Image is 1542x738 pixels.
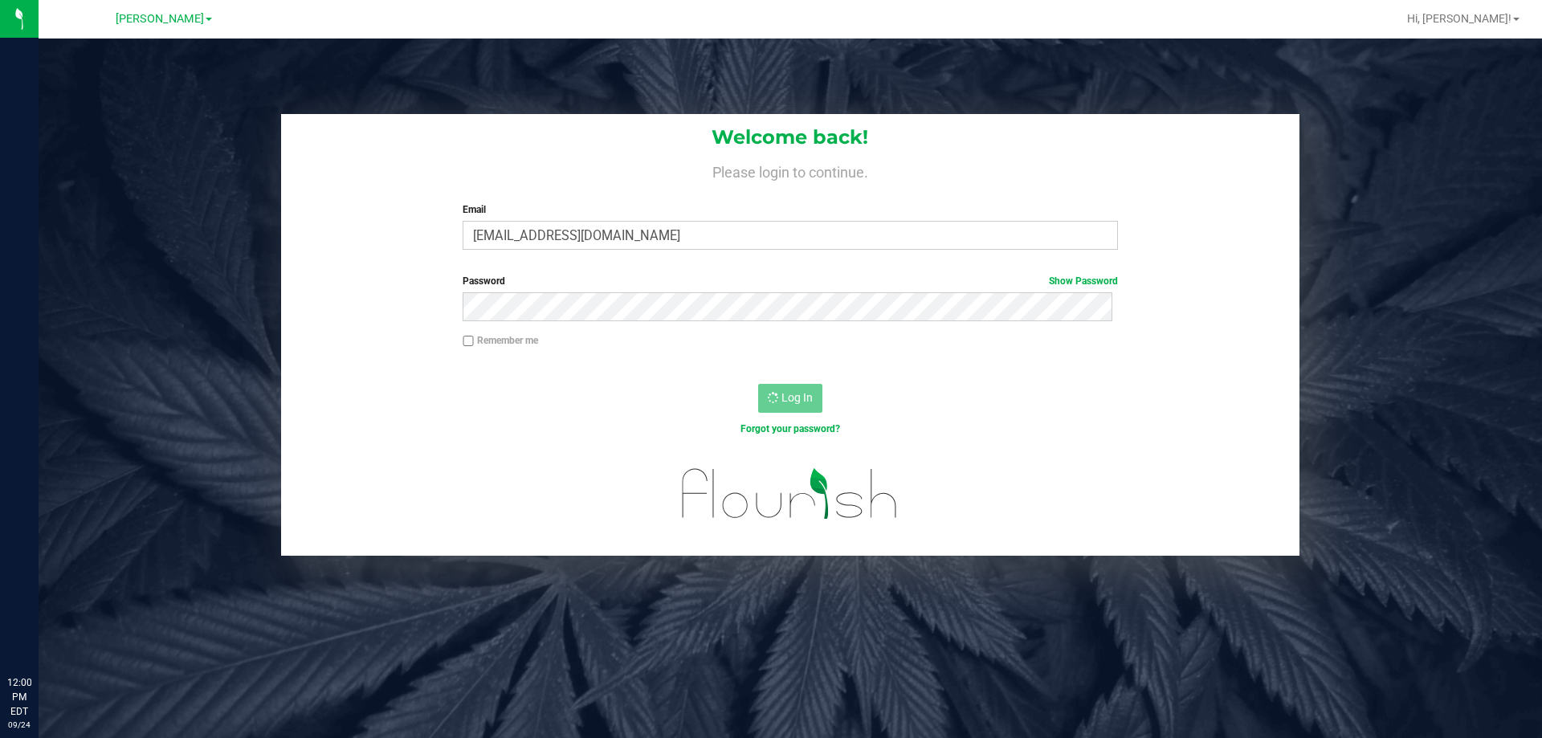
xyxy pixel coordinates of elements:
[781,391,813,404] span: Log In
[281,161,1299,180] h4: Please login to continue.
[758,384,822,413] button: Log In
[463,202,1117,217] label: Email
[281,127,1299,148] h1: Welcome back!
[7,675,31,719] p: 12:00 PM EDT
[1407,12,1511,25] span: Hi, [PERSON_NAME]!
[463,336,474,347] input: Remember me
[663,453,917,535] img: flourish_logo.svg
[116,12,204,26] span: [PERSON_NAME]
[463,333,538,348] label: Remember me
[463,275,505,287] span: Password
[7,719,31,731] p: 09/24
[740,423,840,434] a: Forgot your password?
[1049,275,1118,287] a: Show Password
